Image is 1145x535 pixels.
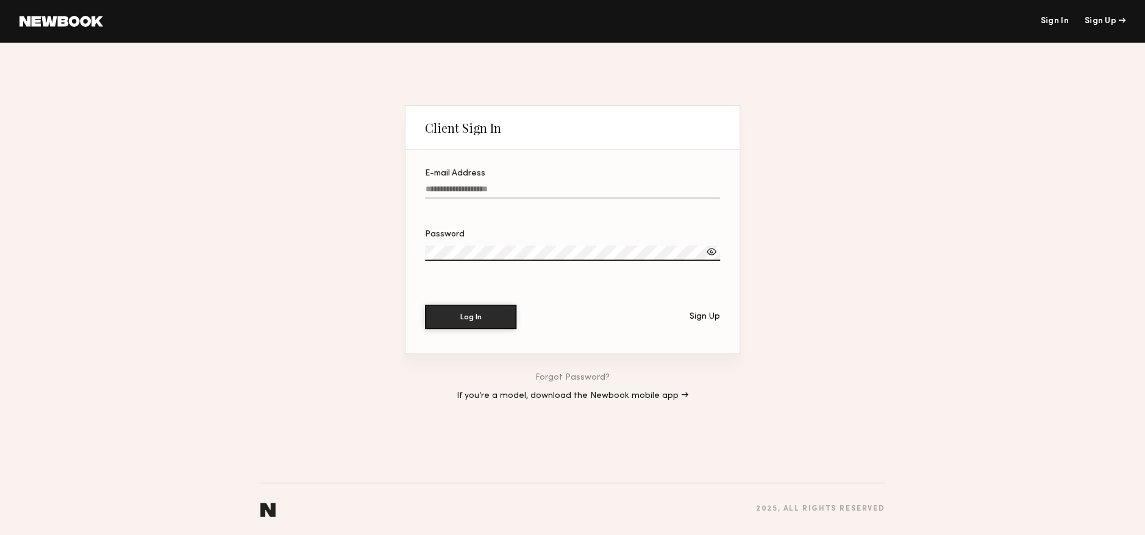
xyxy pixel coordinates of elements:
div: E-mail Address [425,169,720,178]
div: Sign Up [690,313,720,321]
a: Sign In [1040,17,1068,26]
button: Log In [425,305,516,329]
div: Client Sign In [425,121,501,135]
input: E-mail Address [425,185,720,199]
div: 2025 , all rights reserved [756,505,885,513]
div: Sign Up [1085,17,1125,26]
div: Password [425,230,720,239]
a: Forgot Password? [535,374,610,382]
a: If you’re a model, download the Newbook mobile app → [457,392,688,400]
input: Password [425,246,720,260]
